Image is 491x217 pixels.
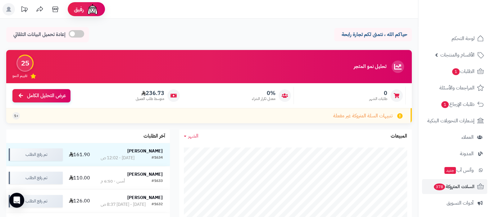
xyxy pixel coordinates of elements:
[152,155,163,161] div: #1634
[439,84,475,92] span: المراجعات والأسئلة
[12,89,70,102] a: عرض التحليل الكامل
[9,193,24,208] div: Open Intercom Messenger
[9,195,63,207] div: تم رفع الطلب
[444,166,474,174] span: وآتس آب
[127,148,163,154] strong: [PERSON_NAME]
[422,179,487,194] a: السلات المتروكة378
[127,171,163,178] strong: [PERSON_NAME]
[65,166,93,189] td: 110.00
[369,96,387,102] span: طلبات الشهر
[101,178,125,184] div: أمس - 6:50 م
[434,183,445,190] span: 378
[441,100,475,109] span: طلبات الإرجاع
[136,90,164,97] span: 236.73
[452,67,475,76] span: الطلبات
[14,113,18,119] span: +1
[452,68,460,75] span: 1
[427,116,475,125] span: إشعارات التحويلات البنكية
[65,190,93,213] td: 126.00
[447,199,474,207] span: أدوات التسويق
[354,64,386,70] h3: تحليل نمو المتجر
[252,96,275,102] span: معدل تكرار الشراء
[339,31,407,38] p: حياكم الله ، نتمنى لكم تجارة رابحة
[74,6,84,13] span: رفيق
[101,201,146,208] div: [DATE] - [DATE] 8:37 ص
[127,194,163,201] strong: [PERSON_NAME]
[152,178,163,184] div: #1633
[444,167,456,174] span: جديد
[184,133,198,140] a: الشهر
[440,51,475,59] span: الأقسام والمنتجات
[461,133,474,142] span: العملاء
[422,113,487,128] a: إشعارات التحويلات البنكية
[422,80,487,95] a: المراجعات والأسئلة
[391,133,407,139] h3: المبيعات
[65,143,93,166] td: 161.90
[13,31,66,38] span: إعادة تحميل البيانات التلقائي
[9,148,63,161] div: تم رفع الطلب
[433,182,475,191] span: السلات المتروكة
[369,90,387,97] span: 0
[333,112,393,120] span: تنبيهات السلة المتروكة غير مفعلة
[452,34,475,43] span: لوحة التحكم
[441,101,449,108] span: 1
[449,17,485,30] img: logo-2.png
[16,3,32,17] a: تحديثات المنصة
[422,130,487,145] a: العملاء
[12,73,27,79] span: تقييم النمو
[422,31,487,46] a: لوحة التحكم
[422,196,487,210] a: أدوات التسويق
[143,133,165,139] h3: آخر الطلبات
[252,90,275,97] span: 0%
[152,201,163,208] div: #1632
[188,132,198,140] span: الشهر
[86,3,99,16] img: ai-face.png
[422,97,487,112] a: طلبات الإرجاع1
[422,163,487,178] a: وآتس آبجديد
[136,96,164,102] span: متوسط طلب العميل
[101,155,134,161] div: [DATE] - 12:02 ص
[422,64,487,79] a: الطلبات1
[9,172,63,184] div: تم رفع الطلب
[27,92,66,99] span: عرض التحليل الكامل
[422,146,487,161] a: المدونة
[460,149,474,158] span: المدونة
